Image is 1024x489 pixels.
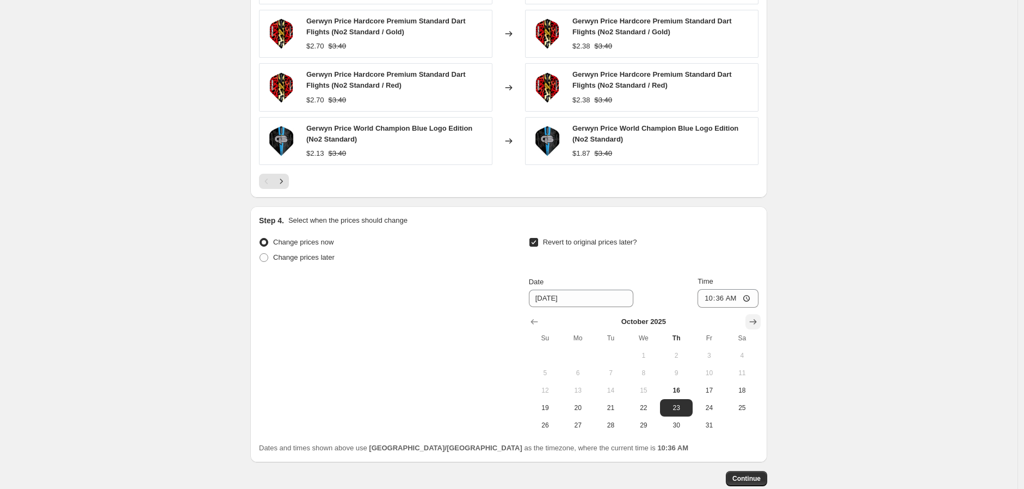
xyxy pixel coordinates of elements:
img: f5485_80x.png [265,71,298,104]
span: 13 [566,386,590,395]
button: Tuesday October 21 2025 [594,399,627,417]
span: 29 [632,421,656,430]
div: $2.70 [306,95,324,106]
span: 3 [697,351,721,360]
span: 11 [730,369,754,377]
strike: $3.40 [595,41,613,52]
span: 18 [730,386,754,395]
span: 26 [533,421,557,430]
button: Show previous month, September 2025 [527,314,542,329]
span: 15 [632,386,656,395]
span: Time [698,277,713,285]
span: 14 [599,386,622,395]
button: Wednesday October 22 2025 [627,399,660,417]
span: 6 [566,369,590,377]
span: 20 [566,404,590,412]
div: $1.87 [572,148,590,159]
span: Change prices now [273,238,334,246]
button: Saturday October 25 2025 [726,399,758,417]
span: 28 [599,421,622,430]
button: Sunday October 19 2025 [529,399,562,417]
th: Friday [693,329,725,347]
th: Saturday [726,329,758,347]
button: Show next month, November 2025 [745,314,761,329]
strike: $3.40 [329,95,347,106]
button: Monday October 20 2025 [562,399,594,417]
span: 21 [599,404,622,412]
button: Tuesday October 14 2025 [594,382,627,399]
nav: Pagination [259,174,289,189]
img: f1732_80x.jpg [531,125,564,157]
button: Sunday October 5 2025 [529,364,562,382]
span: 10 [697,369,721,377]
th: Thursday [660,329,693,347]
button: Wednesday October 1 2025 [627,347,660,364]
div: $2.38 [572,41,590,52]
th: Wednesday [627,329,660,347]
button: Wednesday October 15 2025 [627,382,660,399]
span: Fr [697,334,721,343]
button: Thursday October 9 2025 [660,364,693,382]
div: $2.70 [306,41,324,52]
b: 10:36 AM [657,444,688,452]
button: Monday October 6 2025 [562,364,594,382]
span: 16 [664,386,688,395]
span: 12 [533,386,557,395]
span: Mo [566,334,590,343]
span: Gerwyn Price Hardcore Premium Standard Dart Flights (No2 Standard / Gold) [306,17,466,36]
button: Tuesday October 28 2025 [594,417,627,434]
th: Tuesday [594,329,627,347]
button: Thursday October 23 2025 [660,399,693,417]
img: f1732_80x.jpg [265,125,298,157]
img: f5485_80x.png [531,71,564,104]
span: 27 [566,421,590,430]
span: We [632,334,656,343]
input: 10/16/2025 [529,290,633,307]
img: f5485_80x.png [531,17,564,50]
th: Monday [562,329,594,347]
p: Select when the prices should change [288,215,408,226]
span: 1 [632,351,656,360]
span: Revert to original prices later? [543,238,637,246]
button: Thursday October 2 2025 [660,347,693,364]
span: 8 [632,369,656,377]
span: Continue [732,474,761,483]
span: 31 [697,421,721,430]
button: Today Thursday October 16 2025 [660,382,693,399]
button: Monday October 27 2025 [562,417,594,434]
button: Wednesday October 8 2025 [627,364,660,382]
button: Friday October 3 2025 [693,347,725,364]
span: Tu [599,334,622,343]
span: Gerwyn Price Hardcore Premium Standard Dart Flights (No2 Standard / Gold) [572,17,732,36]
span: 22 [632,404,656,412]
span: Gerwyn Price Hardcore Premium Standard Dart Flights (No2 Standard / Red) [306,70,466,89]
img: f5485_80x.png [265,17,298,50]
span: 30 [664,421,688,430]
span: Change prices later [273,253,335,261]
span: 17 [697,386,721,395]
span: 7 [599,369,622,377]
span: Gerwyn Price Hardcore Premium Standard Dart Flights (No2 Standard / Red) [572,70,732,89]
div: $2.38 [572,95,590,106]
button: Sunday October 12 2025 [529,382,562,399]
span: Dates and times shown above use as the timezone, where the current time is [259,444,688,452]
span: 25 [730,404,754,412]
h2: Step 4. [259,215,284,226]
button: Thursday October 30 2025 [660,417,693,434]
span: Gerwyn Price World Champion Blue Logo Edition (No2 Standard) [572,124,738,143]
button: Saturday October 4 2025 [726,347,758,364]
button: Next [274,174,289,189]
button: Saturday October 18 2025 [726,382,758,399]
button: Friday October 24 2025 [693,399,725,417]
button: Friday October 17 2025 [693,382,725,399]
div: $2.13 [306,148,324,159]
span: 24 [697,404,721,412]
span: 4 [730,351,754,360]
strike: $3.40 [595,95,613,106]
button: Wednesday October 29 2025 [627,417,660,434]
span: Th [664,334,688,343]
span: 19 [533,404,557,412]
button: Tuesday October 7 2025 [594,364,627,382]
strike: $3.40 [595,148,613,159]
button: Friday October 10 2025 [693,364,725,382]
